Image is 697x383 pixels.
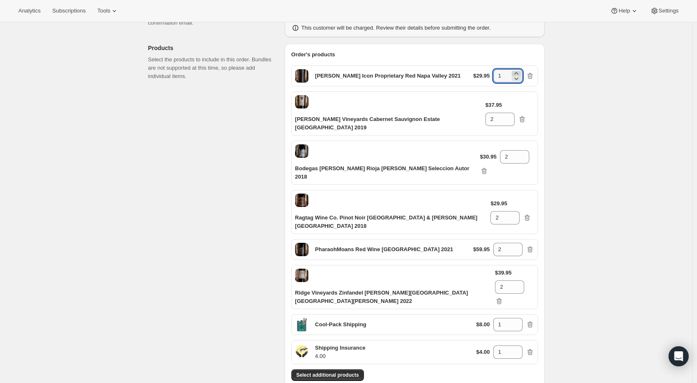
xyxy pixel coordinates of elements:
[495,269,512,277] p: $39.95
[315,320,366,329] p: Cool-Pack Shipping
[295,318,308,331] span: Default Title
[485,101,502,109] p: $37.95
[92,5,124,17] button: Tools
[315,344,366,352] p: Shipping Insurance
[659,8,679,14] span: Settings
[605,5,643,17] button: Help
[295,115,485,132] p: [PERSON_NAME] Vineyards Cabernet Sauvignon Estate [GEOGRAPHIC_DATA] 2019
[295,69,308,83] span: Default Title
[52,8,86,14] span: Subscriptions
[476,320,490,329] p: $8.00
[315,245,453,254] p: PharaohMoans Red Wine [GEOGRAPHIC_DATA] 2021
[295,95,308,108] span: Default Title
[480,153,497,161] p: $30.95
[315,72,461,80] p: [PERSON_NAME] Icon Proprietary Red Napa Valley 2021
[473,245,490,254] p: $59.95
[619,8,630,14] span: Help
[295,144,308,158] span: Default Title
[13,5,45,17] button: Analytics
[18,8,40,14] span: Analytics
[645,5,684,17] button: Settings
[47,5,91,17] button: Subscriptions
[295,269,308,282] span: Default Title
[291,369,364,381] button: Select additional products
[473,72,490,80] p: $29.95
[148,55,278,81] p: Select the products to include in this order. Bundles are not supported at this time, so please a...
[295,344,308,357] span: 4.00
[295,243,308,256] span: Default Title
[296,372,359,378] span: Select additional products
[669,346,689,366] div: Open Intercom Messenger
[490,199,507,208] p: $29.95
[295,289,495,305] p: Ridge Vineyards Zinfandel [PERSON_NAME][GEOGRAPHIC_DATA] [GEOGRAPHIC_DATA][PERSON_NAME] 2022
[476,348,490,356] p: $4.00
[295,194,308,207] span: Default Title
[295,164,480,181] p: Bodegas [PERSON_NAME] Rioja [PERSON_NAME] Seleccion Autor 2018
[301,24,491,32] p: This customer will be charged. Review their details before submitting the order.
[295,214,491,230] p: Ragtag Wine Co. Pinot Noir [GEOGRAPHIC_DATA] & [PERSON_NAME][GEOGRAPHIC_DATA] 2018
[148,44,278,52] p: Products
[315,352,366,360] p: 4.00
[97,8,110,14] span: Tools
[291,51,335,58] span: Order's products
